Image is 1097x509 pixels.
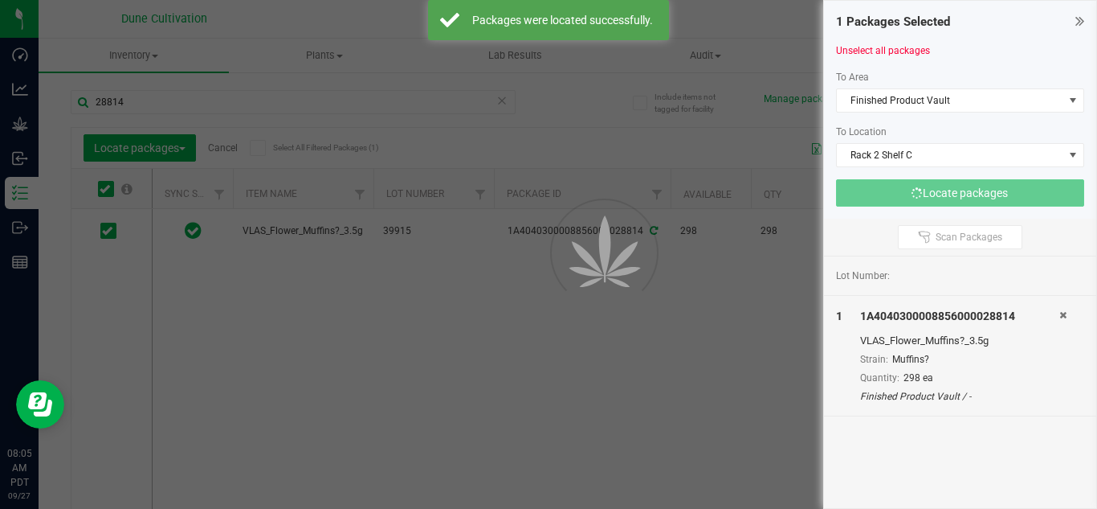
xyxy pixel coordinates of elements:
div: Packages were located successfully. [468,12,657,28]
span: To Area [836,72,869,83]
span: Scan Packages [936,231,1002,244]
div: 1A4040300008856000028814 [860,308,1059,325]
div: VLAS_Flower_Muffins?_3.5g [860,333,1059,349]
div: Finished Product Vault / - [860,389,1059,404]
span: Strain: [860,354,888,365]
span: Finished Product Vault [837,89,1064,112]
span: Quantity: [860,372,899,384]
button: Scan Packages [898,225,1022,249]
iframe: Resource center [16,380,64,429]
span: 298 ea [903,372,933,384]
span: 1 [836,310,842,322]
span: To Location [836,126,887,138]
span: Lot Number: [836,269,890,283]
span: Rack 2 Shelf C [837,144,1064,166]
a: Unselect all packages [836,45,930,56]
span: Muffins? [892,354,929,365]
button: Locate packages [836,179,1085,207]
